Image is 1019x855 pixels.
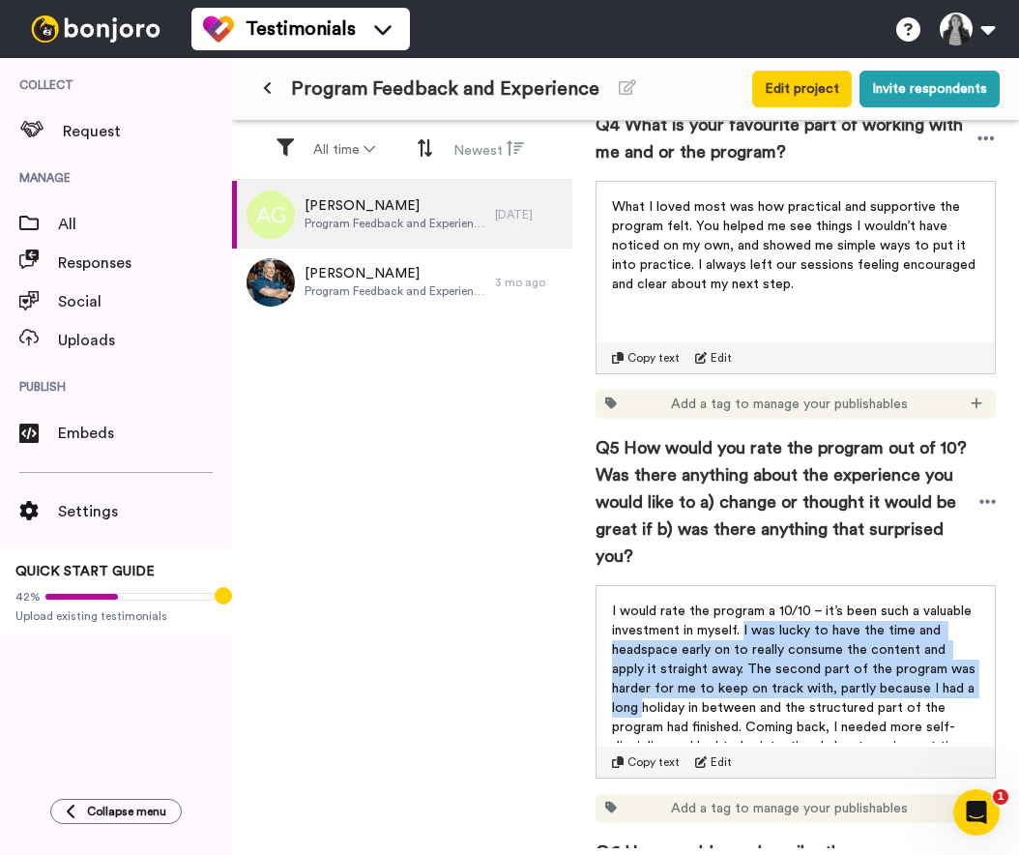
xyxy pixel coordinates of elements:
[23,15,168,43] img: bj-logo-header-white.svg
[58,422,232,445] span: Embeds
[15,565,155,578] span: QUICK START GUIDE
[63,120,232,143] span: Request
[859,71,1000,107] button: Invite respondents
[232,249,572,316] a: [PERSON_NAME]Program Feedback and Experience3 mo ago
[442,132,536,168] button: Newest
[246,15,356,43] span: Testimonials
[58,213,232,236] span: All
[612,604,979,773] span: I would rate the program a 10/10 – it’s been such a valuable investment in myself. I was lucky to...
[291,75,599,103] span: Program Feedback and Experience
[15,589,41,604] span: 42%
[247,191,295,239] img: ag.png
[58,290,232,313] span: Social
[596,434,979,570] span: Q5 How would you rate the program out of 10? Was there anything about the experience you would li...
[58,500,232,523] span: Settings
[711,350,732,366] span: Edit
[305,264,485,283] span: [PERSON_NAME]
[596,111,976,165] span: Q4 What is your favourite part of working with me and or the program?
[305,283,485,299] span: Program Feedback and Experience
[302,133,387,167] button: All time
[671,395,908,414] span: Add a tag to manage your publishables
[711,754,732,770] span: Edit
[752,71,852,107] button: Edit project
[671,799,908,818] span: Add a tag to manage your publishables
[627,754,680,770] span: Copy text
[993,789,1008,805] span: 1
[495,207,563,222] div: [DATE]
[58,329,232,352] span: Uploads
[305,216,485,231] span: Program Feedback and Experience
[87,804,166,819] span: Collapse menu
[232,181,572,249] a: [PERSON_NAME]Program Feedback and Experience[DATE]
[953,789,1000,836] iframe: Intercom live chat
[215,587,232,604] div: Tooltip anchor
[247,258,295,307] img: fabe874d-4792-46c2-97a0-ebaafba4c3b4.png
[305,196,485,216] span: [PERSON_NAME]
[50,799,182,824] button: Collapse menu
[495,275,563,290] div: 3 mo ago
[627,350,680,366] span: Copy text
[203,14,234,44] img: tm-color.svg
[58,251,232,275] span: Responses
[15,608,217,624] span: Upload existing testimonials
[612,200,979,291] span: What I loved most was how practical and supportive the program felt. You helped me see things I w...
